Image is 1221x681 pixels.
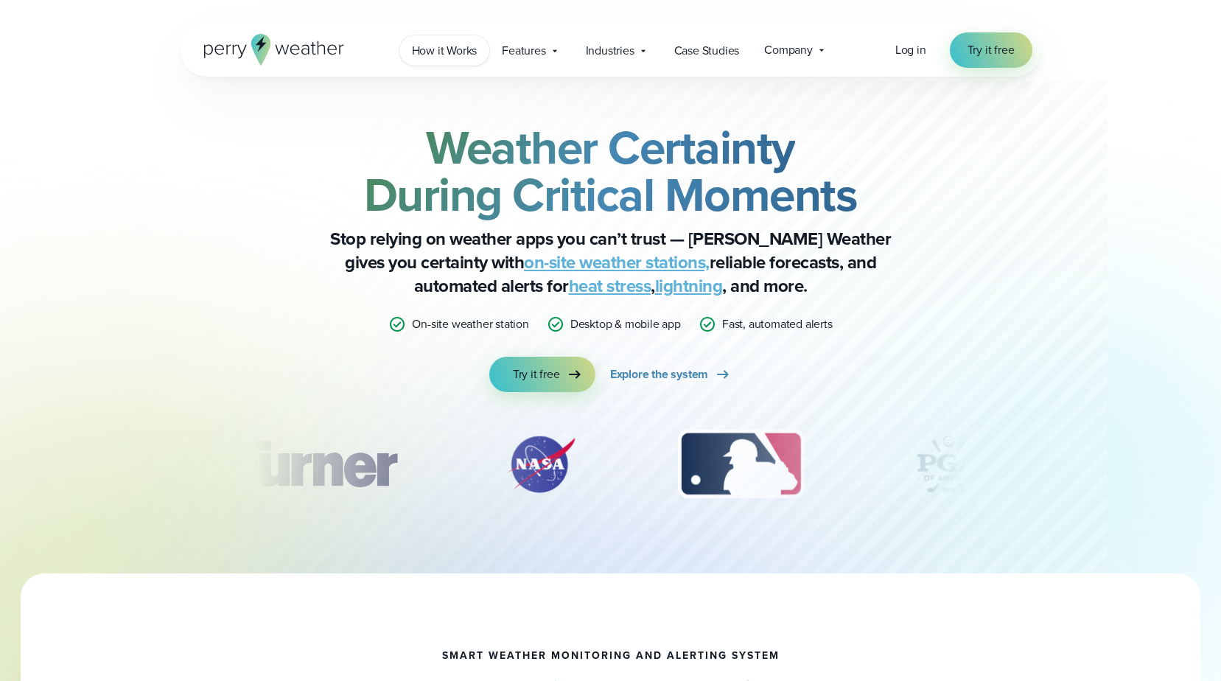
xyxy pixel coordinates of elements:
[209,427,418,501] img: Turner-Construction_1.svg
[764,41,813,59] span: Company
[412,315,528,333] p: On-site weather station
[570,315,681,333] p: Desktop & mobile app
[399,35,490,66] a: How it Works
[502,42,545,60] span: Features
[586,42,634,60] span: Industries
[889,427,1007,501] img: PGA.svg
[663,427,819,501] img: MLB.svg
[674,42,740,60] span: Case Studies
[722,315,833,333] p: Fast, automated alerts
[489,357,595,392] a: Try it free
[663,427,819,501] div: 3 of 12
[442,650,780,662] h1: smart weather monitoring and alerting system
[316,227,906,298] p: Stop relying on weather apps you can’t trust — [PERSON_NAME] Weather gives you certainty with rel...
[524,249,710,276] a: on-site weather stations,
[489,427,592,501] img: NASA.svg
[895,41,926,58] span: Log in
[895,41,926,59] a: Log in
[610,357,732,392] a: Explore the system
[513,366,560,383] span: Try it free
[662,35,752,66] a: Case Studies
[889,427,1007,501] div: 4 of 12
[412,42,477,60] span: How it Works
[364,113,858,229] strong: Weather Certainty During Critical Moments
[209,427,418,501] div: 1 of 12
[569,273,651,299] a: heat stress
[655,273,723,299] a: lightning
[950,32,1032,68] a: Try it free
[254,427,968,509] div: slideshow
[968,41,1015,59] span: Try it free
[610,366,708,383] span: Explore the system
[489,427,592,501] div: 2 of 12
